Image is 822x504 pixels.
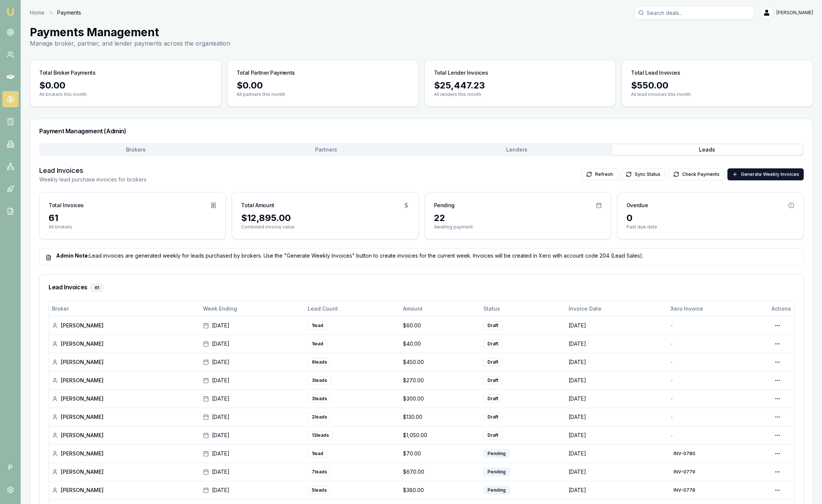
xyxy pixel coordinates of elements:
div: $25,447.23 [434,80,607,91]
p: All lead invoices this month [631,91,804,97]
th: Amount [400,301,480,316]
h3: Total Partner Payments [237,69,295,77]
div: $0.00 [39,80,212,91]
div: 22 [434,212,602,224]
div: Draft [483,321,502,330]
button: Refresh [581,168,618,180]
div: 3 lead s [308,395,331,403]
th: Lead Count [305,301,400,316]
p: Combined invoice value [241,224,409,230]
div: $70.00 [403,450,477,457]
div: 3 lead s [308,376,331,385]
td: [DATE] [566,426,668,444]
td: [DATE] [566,481,668,499]
td: [DATE] [566,353,668,371]
h3: Pending [434,202,455,209]
h1: Payments Management [30,25,230,39]
p: Past due date [626,224,794,230]
td: [DATE] [566,389,668,408]
div: [PERSON_NAME] [52,432,197,439]
div: [DATE] [203,486,302,494]
strong: Admin Note: [56,252,89,259]
div: 7 lead s [308,468,331,476]
div: $380.00 [403,486,477,494]
div: [PERSON_NAME] [52,413,197,421]
button: Brokers [41,144,231,155]
th: Actions [769,301,794,316]
h3: Total Lender Invoices [434,69,488,77]
div: Draft [483,413,502,421]
div: Pending [483,486,510,494]
h3: Total Invoices [49,202,84,209]
p: All lenders this month [434,91,607,97]
div: [PERSON_NAME] [52,450,197,457]
button: Check Payments [668,168,724,180]
span: - [671,340,673,347]
span: - [671,377,673,383]
span: - [671,432,673,438]
div: 6 lead s [308,358,331,366]
button: INV-0778 [671,484,698,496]
button: Lenders [422,144,612,155]
a: Home [30,9,44,16]
th: Broker [49,301,200,316]
div: 2 lead s [308,413,331,421]
div: 5 lead s [308,486,331,494]
span: - [671,414,673,420]
h3: Payment Management (Admin) [39,128,804,134]
td: [DATE] [566,335,668,353]
p: Weekly lead purchase invoices for brokers [39,176,147,183]
div: Pending [483,449,510,458]
td: [DATE] [566,371,668,389]
div: [DATE] [203,468,302,476]
button: Generate Weekly Invoices [727,168,804,180]
nav: breadcrumb [30,9,81,16]
div: $270.00 [403,377,477,384]
p: Awaiting payment [434,224,602,230]
span: [PERSON_NAME] [776,10,813,16]
h3: Overdue [626,202,648,209]
div: Lead invoices are generated weekly for leads purchased by brokers. Use the "Generate Weekly Invoi... [46,252,797,259]
div: [DATE] [203,450,302,457]
div: Draft [483,340,502,348]
h3: Total Broker Payments [39,69,96,77]
td: [DATE] [566,316,668,335]
div: Pending [483,468,510,476]
button: Leads [612,144,802,155]
div: [PERSON_NAME] [52,468,197,476]
h3: Total Lead Invoices [631,69,680,77]
span: - [671,359,673,365]
p: All partners this month [237,91,409,97]
div: [PERSON_NAME] [52,377,197,384]
th: Xero Invoice [668,301,769,316]
div: 1 lead [308,449,327,458]
div: $550.00 [631,80,804,91]
p: All brokers this month [39,91,212,97]
h3: Total Amount [241,202,274,209]
div: 1 lead [308,340,327,348]
div: [DATE] [203,322,302,329]
div: [DATE] [203,358,302,366]
div: $450.00 [403,358,477,366]
div: [DATE] [203,340,302,348]
th: Status [480,301,566,316]
input: Search deals [634,6,754,19]
button: INV-0780 [671,448,698,460]
div: [DATE] [203,413,302,421]
div: $130.00 [403,413,477,421]
button: Partners [231,144,421,155]
div: $40.00 [403,340,477,348]
div: $0.00 [237,80,409,91]
div: Draft [483,395,502,403]
div: $300.00 [403,395,477,402]
div: [DATE] [203,395,302,402]
span: - [671,322,673,329]
button: INV-0779 [671,466,698,478]
div: 61 [90,284,103,292]
div: [PERSON_NAME] [52,358,197,366]
img: emu-icon-u.png [6,7,15,16]
h3: Lead Invoices [49,284,794,292]
div: 1 lead [308,321,327,330]
div: [PERSON_NAME] [52,322,197,329]
div: Draft [483,358,502,366]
